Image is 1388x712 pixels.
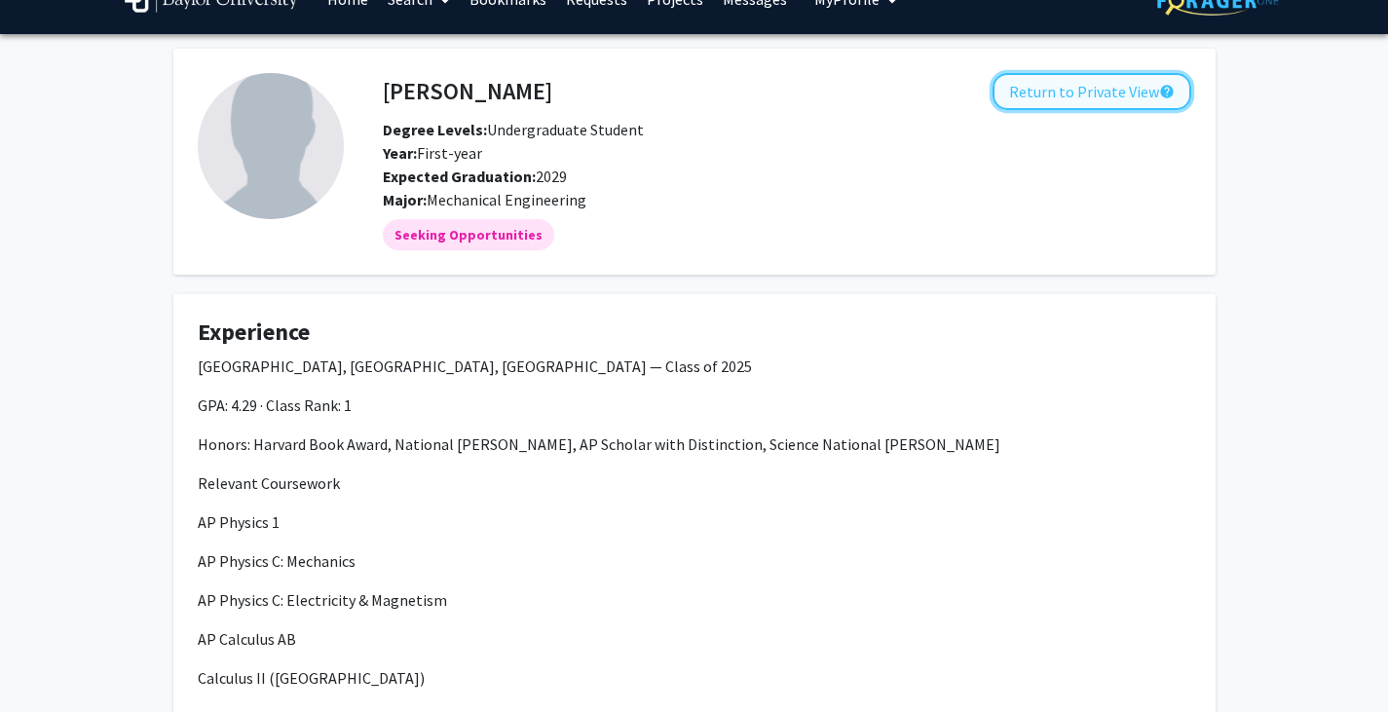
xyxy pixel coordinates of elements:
b: Expected Graduation: [383,167,536,186]
span: Mechanical Engineering [427,190,586,209]
mat-chip: Seeking Opportunities [383,219,554,250]
p: Calculus II ([GEOGRAPHIC_DATA]) [198,666,1191,690]
button: Return to Private View [993,73,1191,110]
p: Relevant Coursework [198,471,1191,495]
b: Year: [383,143,417,163]
p: Honors: Harvard Book Award, National [PERSON_NAME], AP Scholar with Distinction, Science National... [198,432,1191,456]
span: Undergraduate Student [383,120,644,139]
p: [GEOGRAPHIC_DATA], [GEOGRAPHIC_DATA], [GEOGRAPHIC_DATA] — Class of 2025 [198,355,1191,378]
p: AP Physics C: Mechanics [198,549,1191,573]
b: Degree Levels: [383,120,487,139]
b: Major: [383,190,427,209]
p: AP Physics 1 [198,510,1191,534]
span: First-year [383,143,482,163]
h4: [PERSON_NAME] [383,73,552,109]
p: GPA: 4.29 · Class Rank: 1 [198,393,1191,417]
iframe: Chat [15,624,83,697]
mat-icon: help [1159,80,1175,103]
p: AP Calculus AB [198,627,1191,651]
span: 2029 [383,167,567,186]
h4: Experience [198,319,1191,347]
p: AP Physics C: Electricity & Magnetism [198,588,1191,612]
img: Profile Picture [198,73,344,219]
